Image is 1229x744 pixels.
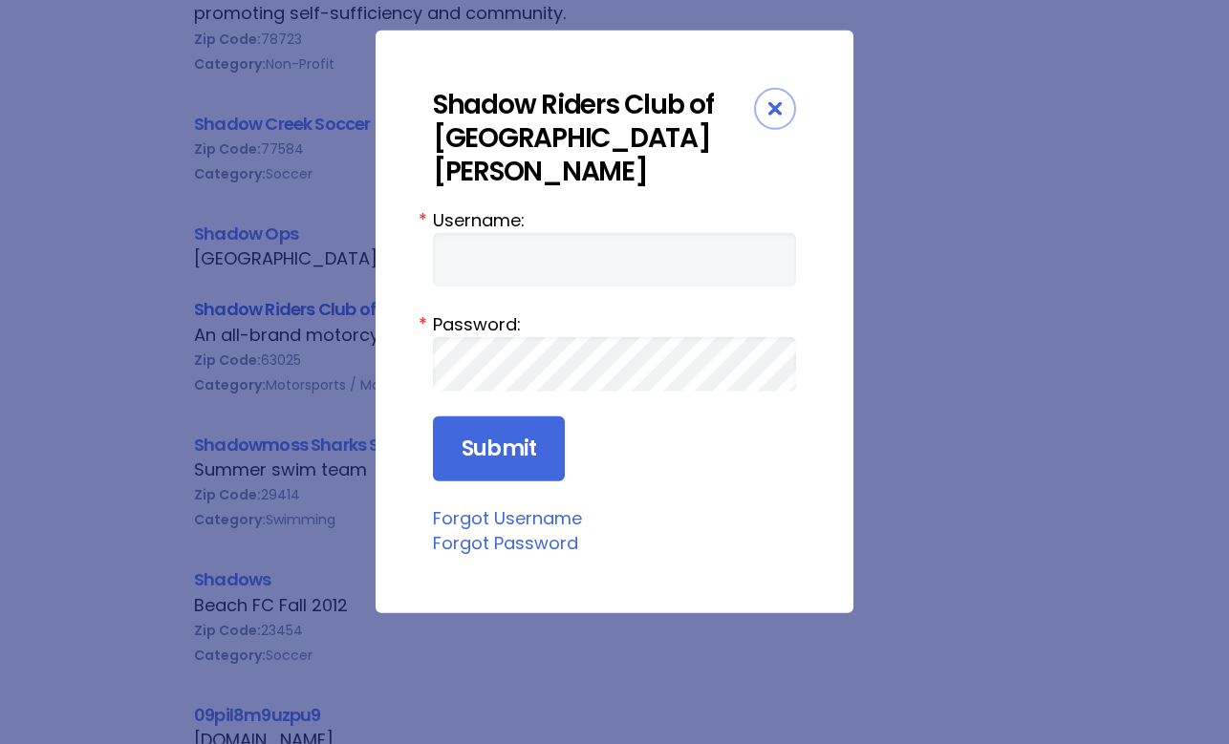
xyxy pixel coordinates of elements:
[433,88,754,188] div: Shadow Riders Club of [GEOGRAPHIC_DATA][PERSON_NAME]
[433,311,796,337] label: Password:
[754,88,796,130] div: Close
[433,207,796,233] label: Username:
[433,506,582,530] a: Forgot Username
[433,416,565,481] input: Submit
[433,531,578,555] a: Forgot Password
